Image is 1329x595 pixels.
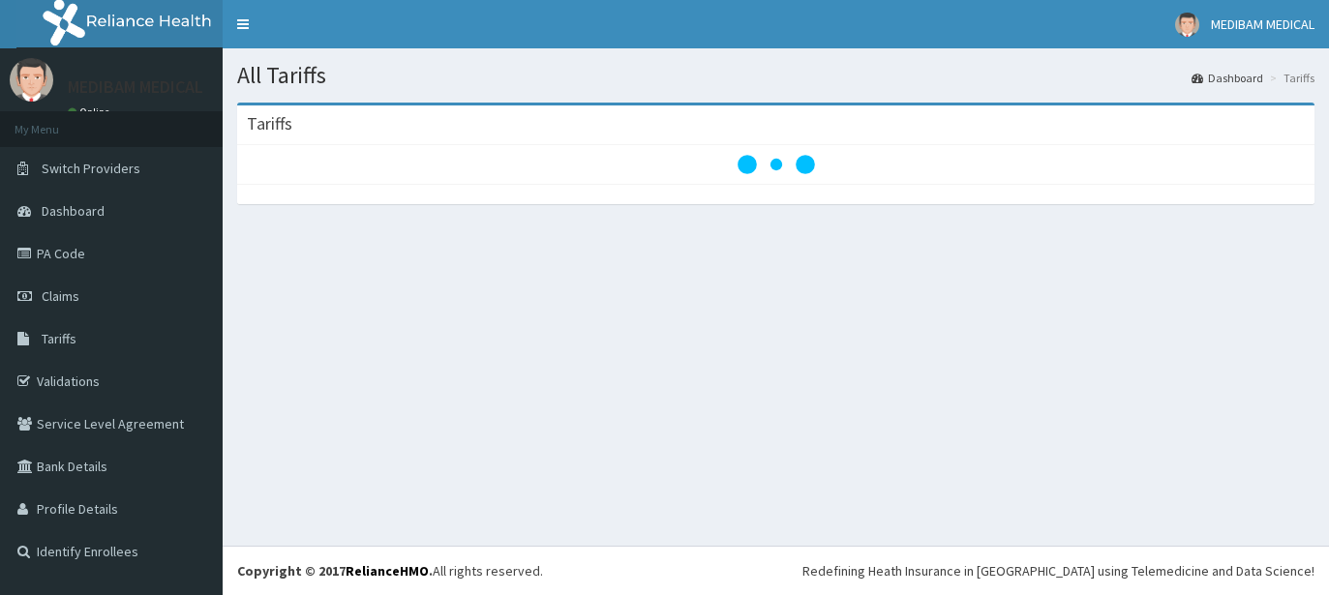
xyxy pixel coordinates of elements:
[1265,70,1314,86] li: Tariffs
[346,562,429,580] a: RelianceHMO
[247,115,292,133] h3: Tariffs
[42,202,105,220] span: Dashboard
[68,78,203,96] p: MEDIBAM MEDICAL
[1175,13,1199,37] img: User Image
[1192,70,1263,86] a: Dashboard
[223,546,1329,595] footer: All rights reserved.
[10,58,53,102] img: User Image
[237,63,1314,88] h1: All Tariffs
[42,160,140,177] span: Switch Providers
[42,330,76,347] span: Tariffs
[738,126,815,203] svg: audio-loading
[802,561,1314,580] div: Redefining Heath Insurance in [GEOGRAPHIC_DATA] using Telemedicine and Data Science!
[68,105,114,119] a: Online
[237,562,433,580] strong: Copyright © 2017 .
[1211,15,1314,33] span: MEDIBAM MEDICAL
[42,287,79,305] span: Claims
